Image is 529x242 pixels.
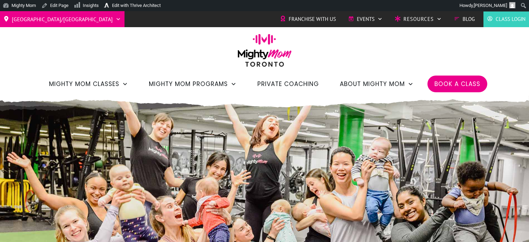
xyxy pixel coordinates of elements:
[3,14,121,25] a: [GEOGRAPHIC_DATA]/[GEOGRAPHIC_DATA]
[357,14,375,24] span: Events
[289,14,336,24] span: Franchise with Us
[340,78,414,90] a: About Mighty Mom
[12,14,113,25] span: [GEOGRAPHIC_DATA]/[GEOGRAPHIC_DATA]
[496,14,526,24] span: Class Login
[49,78,119,90] span: Mighty Mom Classes
[149,78,237,90] a: Mighty Mom Programs
[49,78,128,90] a: Mighty Mom Classes
[149,78,228,90] span: Mighty Mom Programs
[403,14,434,24] span: Resources
[340,78,405,90] span: About Mighty Mom
[395,14,442,24] a: Resources
[474,3,507,8] span: [PERSON_NAME]
[234,34,295,72] img: mightymom-logo-toronto
[487,14,526,24] a: Class Login
[434,78,480,90] a: Book a Class
[454,14,475,24] a: Blog
[280,14,336,24] a: Franchise with Us
[348,14,383,24] a: Events
[257,78,319,90] a: Private Coaching
[463,14,475,24] span: Blog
